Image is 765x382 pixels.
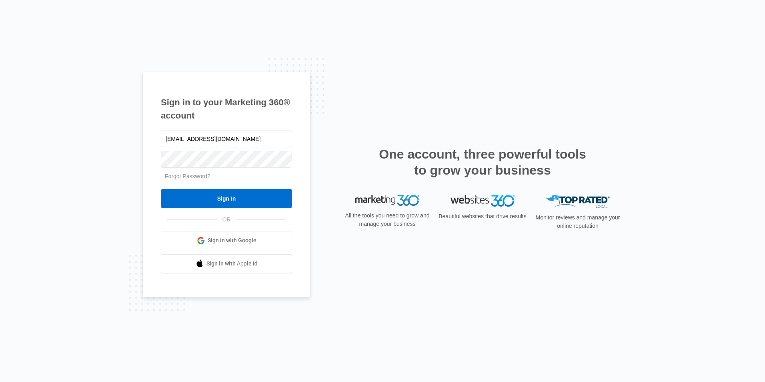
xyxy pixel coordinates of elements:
span: Sign in with Google [208,236,256,245]
p: All the tools you need to grow and manage your business [342,211,432,228]
p: Beautiful websites that drive results [438,212,527,221]
a: Sign in with Google [161,231,292,250]
p: Monitor reviews and manage your online reputation [533,213,623,230]
input: Email [161,131,292,147]
a: Forgot Password? [165,173,210,179]
input: Sign In [161,189,292,208]
span: OR [217,215,236,224]
img: Marketing 360 [355,195,419,206]
h1: Sign in to your Marketing 360® account [161,96,292,122]
span: Sign in with Apple Id [206,259,258,268]
h2: One account, three powerful tools to grow your business [376,146,589,178]
a: Sign in with Apple Id [161,254,292,273]
img: Top Rated Local [546,195,610,208]
img: Websites 360 [451,195,515,207]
